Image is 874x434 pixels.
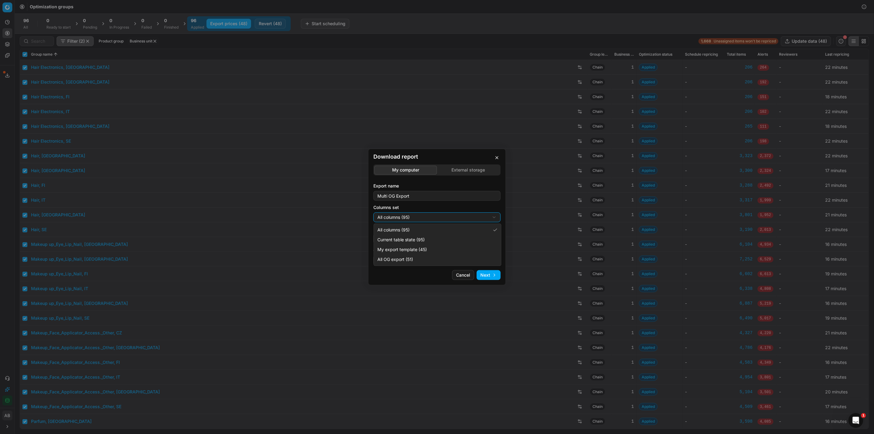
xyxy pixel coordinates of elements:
[378,227,410,233] span: All columns (95)
[378,237,425,243] span: Current table state (95)
[848,413,863,428] iframe: Intercom live chat
[378,256,413,262] span: All OG export (51)
[861,413,866,418] span: 1
[378,247,427,253] span: My export template (45)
